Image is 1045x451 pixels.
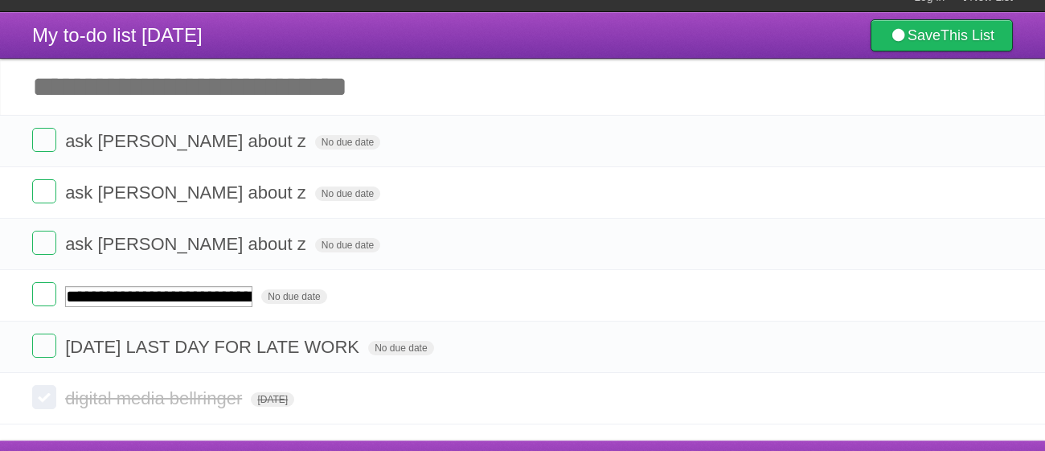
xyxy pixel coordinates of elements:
a: SaveThis List [871,19,1013,51]
span: No due date [315,135,380,150]
span: My to-do list [DATE] [32,24,203,46]
label: Done [32,385,56,409]
span: [DATE] LAST DAY FOR LATE WORK [65,337,363,357]
label: Done [32,128,56,152]
span: No due date [261,289,326,304]
span: No due date [315,187,380,201]
span: No due date [368,341,433,355]
span: ask [PERSON_NAME] about z [65,234,310,254]
label: Done [32,334,56,358]
span: No due date [315,238,380,252]
label: Done [32,282,56,306]
span: digital media bellringer [65,388,246,408]
b: This List [940,27,994,43]
span: [DATE] [251,392,294,407]
label: Done [32,231,56,255]
span: ask [PERSON_NAME] about z [65,182,310,203]
span: ask [PERSON_NAME] about z [65,131,310,151]
label: Done [32,179,56,203]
